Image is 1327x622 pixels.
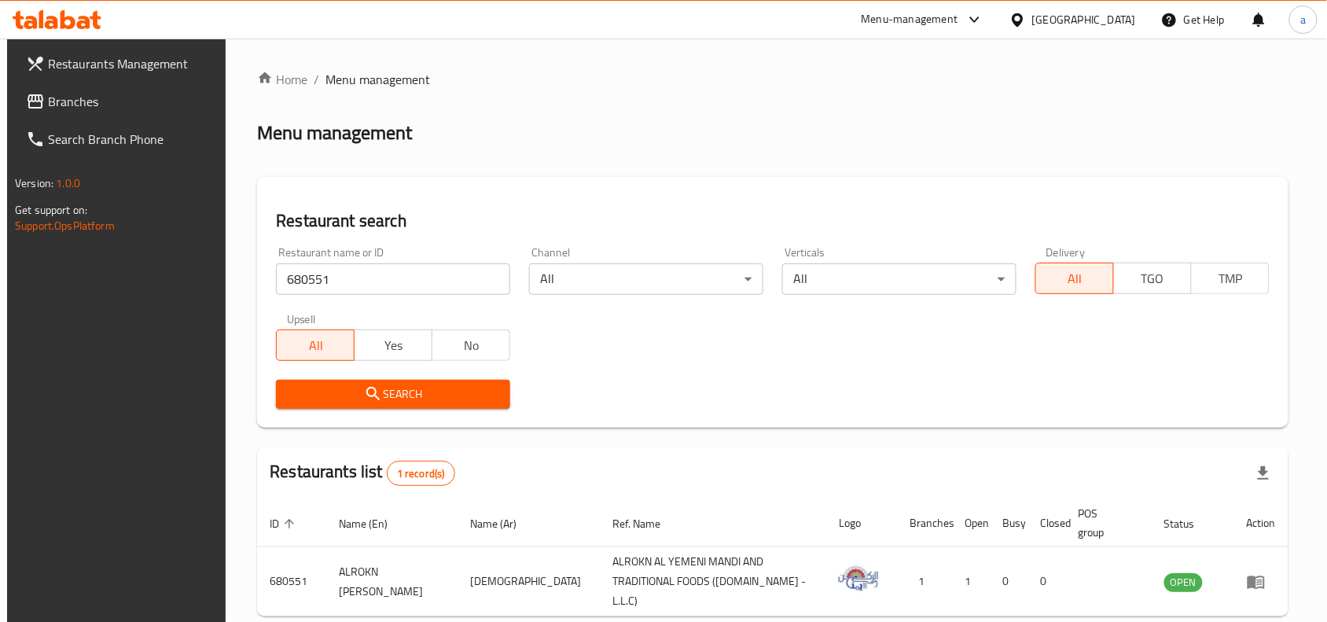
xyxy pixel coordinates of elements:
span: All [1042,267,1108,290]
button: TMP [1191,263,1270,294]
div: All [782,263,1016,295]
span: OPEN [1164,573,1203,591]
td: 1 [897,547,952,616]
a: Home [257,70,307,89]
a: Restaurants Management [13,45,229,83]
h2: Restaurants list [270,460,454,486]
span: Search Branch Phone [48,130,216,149]
span: No [439,334,504,357]
th: Branches [897,499,952,547]
td: 0 [990,547,1027,616]
h2: Restaurant search [276,209,1270,233]
button: TGO [1113,263,1192,294]
button: Search [276,380,510,409]
div: Menu [1247,572,1276,591]
span: 1 record(s) [388,466,454,481]
span: All [283,334,348,357]
button: Yes [354,329,432,361]
span: ID [270,514,300,533]
span: Search [289,385,498,404]
span: Restaurants Management [48,54,216,73]
img: ALROKN ALYEMENI [839,559,878,598]
span: POS group [1078,504,1133,542]
span: Name (Ar) [470,514,537,533]
a: Support.OpsPlatform [15,215,115,236]
a: Branches [13,83,229,120]
th: Action [1234,499,1288,547]
input: Search for restaurant name or ID.. [276,263,510,295]
div: Export file [1244,455,1282,492]
span: Status [1164,514,1215,533]
span: Name (En) [339,514,408,533]
div: Total records count [387,461,455,486]
td: [DEMOGRAPHIC_DATA] [458,547,600,616]
span: a [1300,11,1306,28]
td: ALROKN [PERSON_NAME] [326,547,458,616]
span: Branches [48,92,216,111]
label: Upsell [287,314,316,325]
span: TGO [1120,267,1185,290]
td: 0 [1027,547,1065,616]
div: Menu-management [862,10,958,29]
li: / [314,70,319,89]
span: Get support on: [15,200,87,220]
span: 1.0.0 [56,173,80,193]
th: Open [952,499,990,547]
span: Yes [361,334,426,357]
td: 1 [952,547,990,616]
a: Search Branch Phone [13,120,229,158]
nav: breadcrumb [257,70,1288,89]
span: TMP [1198,267,1263,290]
table: enhanced table [257,499,1288,616]
th: Logo [826,499,897,547]
span: Menu management [325,70,430,89]
th: Closed [1027,499,1065,547]
td: 680551 [257,547,326,616]
h2: Menu management [257,120,412,145]
button: All [1035,263,1114,294]
button: No [432,329,510,361]
div: [GEOGRAPHIC_DATA] [1032,11,1136,28]
th: Busy [990,499,1027,547]
span: Version: [15,173,53,193]
div: All [529,263,763,295]
label: Delivery [1046,247,1086,258]
td: ALROKN AL YEMENI MANDI AND TRADITIONAL FOODS ([DOMAIN_NAME] - L.L.C) [600,547,826,616]
span: Ref. Name [612,514,681,533]
button: All [276,329,355,361]
div: OPEN [1164,573,1203,592]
